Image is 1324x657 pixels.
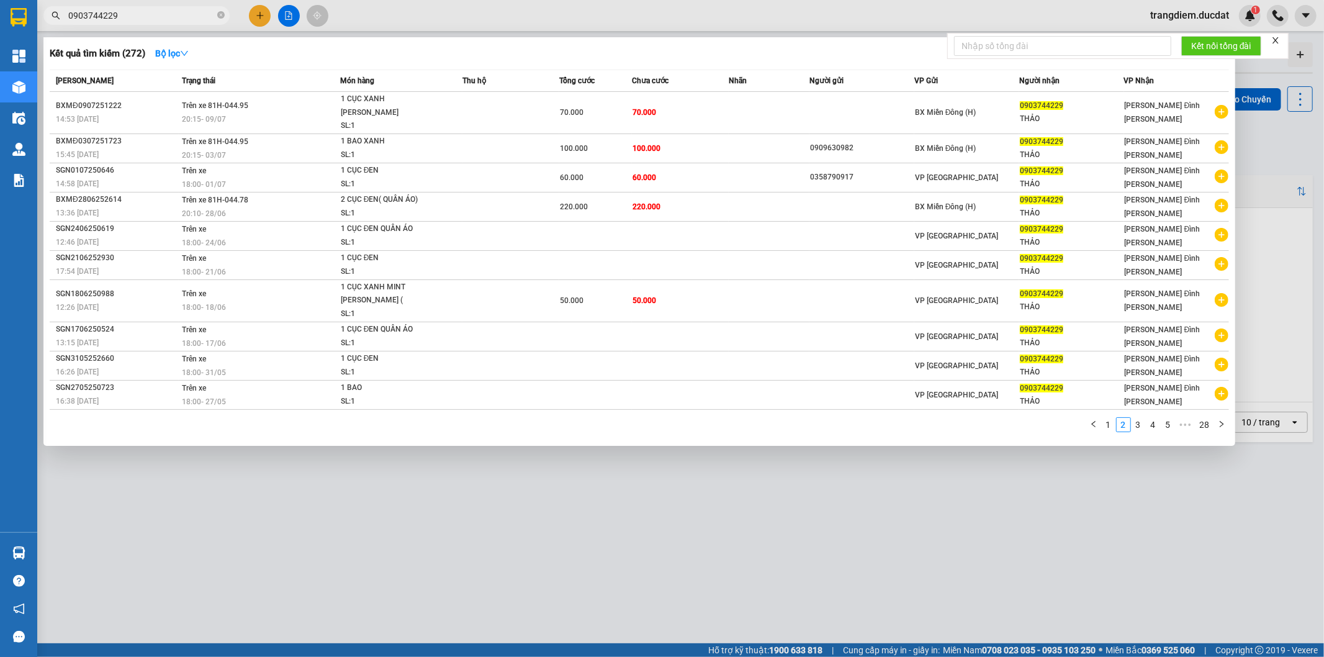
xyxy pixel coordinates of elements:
[341,381,434,395] div: 1 BAO
[1215,199,1228,212] span: plus-circle
[559,76,595,85] span: Tổng cước
[56,368,99,376] span: 16:26 [DATE]
[1218,420,1225,428] span: right
[1176,417,1196,432] span: •••
[560,173,583,182] span: 60.000
[1271,36,1280,45] span: close
[56,164,178,177] div: SGN0107250646
[1125,225,1200,247] span: [PERSON_NAME] Đình [PERSON_NAME]
[915,296,998,305] span: VP [GEOGRAPHIC_DATA]
[13,631,25,643] span: message
[56,323,178,336] div: SGN1706250524
[56,99,178,112] div: BXMĐ0907251222
[810,142,914,155] div: 0909630982
[1125,355,1200,377] span: [PERSON_NAME] Đình [PERSON_NAME]
[633,173,656,182] span: 60.000
[182,397,226,406] span: 18:00 - 27/05
[1161,418,1175,432] a: 5
[1020,289,1063,298] span: 0903744229
[633,144,660,153] span: 100.000
[12,143,25,156] img: warehouse-icon
[1020,166,1063,175] span: 0903744229
[1215,358,1228,371] span: plus-circle
[915,261,998,270] span: VP [GEOGRAPHIC_DATA]
[12,81,25,94] img: warehouse-icon
[56,303,99,312] span: 12:26 [DATE]
[341,119,434,133] div: SL: 1
[1020,225,1063,233] span: 0903744229
[12,50,25,63] img: dashboard-icon
[56,209,99,217] span: 13:36 [DATE]
[182,225,206,233] span: Trên xe
[341,281,434,307] div: 1 CỤC XANH MINT [PERSON_NAME] ( [PERSON_NAME] )
[809,76,844,85] span: Người gửi
[914,76,938,85] span: VP Gửi
[1125,196,1200,218] span: [PERSON_NAME] Đình [PERSON_NAME]
[12,174,25,187] img: solution-icon
[1117,418,1130,432] a: 2
[1020,148,1124,161] div: THẢO
[1196,418,1214,432] a: 28
[1196,417,1214,432] li: 28
[56,222,178,235] div: SGN2406250619
[182,238,226,247] span: 18:00 - 24/06
[1020,384,1063,392] span: 0903744229
[915,173,998,182] span: VP [GEOGRAPHIC_DATA]
[810,171,914,184] div: 0358790917
[1215,140,1228,154] span: plus-circle
[11,8,27,27] img: logo-vxr
[182,180,226,189] span: 18:00 - 01/07
[182,254,206,263] span: Trên xe
[182,166,206,175] span: Trên xe
[182,339,226,348] span: 18:00 - 17/06
[56,338,99,347] span: 13:15 [DATE]
[915,144,976,153] span: BX Miền Đông (H)
[1215,105,1228,119] span: plus-circle
[1019,76,1060,85] span: Người nhận
[341,366,434,379] div: SL: 1
[1215,328,1228,342] span: plus-circle
[182,368,226,377] span: 18:00 - 31/05
[1125,325,1200,348] span: [PERSON_NAME] Đình [PERSON_NAME]
[56,251,178,265] div: SGN2106252930
[182,325,206,334] span: Trên xe
[182,76,215,85] span: Trạng thái
[56,179,99,188] span: 14:58 [DATE]
[56,150,99,159] span: 15:45 [DATE]
[341,93,434,119] div: 1 CỤC XANH [PERSON_NAME]
[1146,417,1161,432] li: 4
[182,151,226,160] span: 20:15 - 03/07
[1215,293,1228,307] span: plus-circle
[1020,112,1124,125] div: THẢO
[1176,417,1196,432] li: Next 5 Pages
[954,36,1171,56] input: Nhập số tổng đài
[341,251,434,265] div: 1 CỤC ĐEN
[729,76,747,85] span: Nhãn
[1116,417,1131,432] li: 2
[560,108,583,117] span: 70.000
[341,148,434,162] div: SL: 1
[1215,257,1228,271] span: plus-circle
[1020,337,1124,350] div: THẢO
[1020,254,1063,263] span: 0903744229
[1131,417,1146,432] li: 3
[1020,325,1063,334] span: 0903744229
[56,76,114,85] span: [PERSON_NAME]
[633,108,656,117] span: 70.000
[1020,207,1124,220] div: THẢO
[1125,137,1200,160] span: [PERSON_NAME] Đình [PERSON_NAME]
[341,307,434,321] div: SL: 1
[182,355,206,363] span: Trên xe
[155,48,189,58] strong: Bộ lọc
[341,236,434,250] div: SL: 1
[56,115,99,124] span: 14:53 [DATE]
[1020,265,1124,278] div: THẢO
[56,238,99,247] span: 12:46 [DATE]
[1102,418,1115,432] a: 1
[915,391,998,399] span: VP [GEOGRAPHIC_DATA]
[13,603,25,615] span: notification
[341,207,434,220] div: SL: 1
[560,144,588,153] span: 100.000
[915,108,976,117] span: BX Miền Đông (H)
[341,193,434,207] div: 2 CỤC ĐEN( QUẦN ÁO)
